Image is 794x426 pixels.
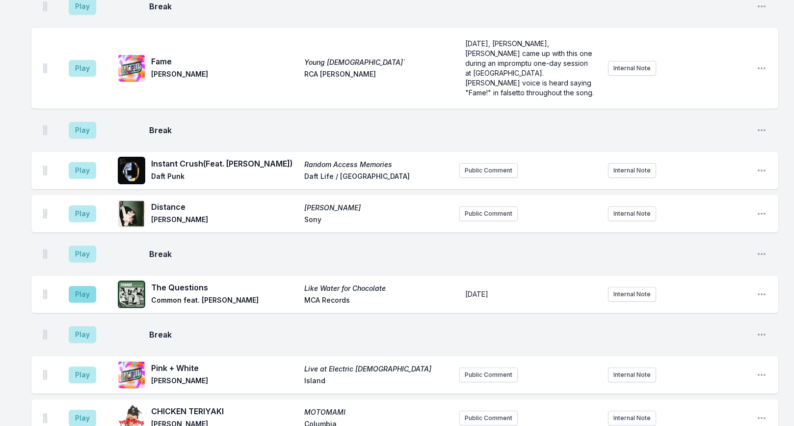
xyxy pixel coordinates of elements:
img: Drag Handle [43,63,47,73]
img: Drag Handle [43,249,47,259]
span: Common feat. [PERSON_NAME] [151,295,298,307]
img: Random Access Memories [118,157,145,184]
button: Open playlist item options [757,370,767,380]
button: Play [69,205,96,222]
span: [DATE] [465,290,488,298]
span: RCA [PERSON_NAME] [304,69,451,81]
img: Drag Handle [43,370,47,380]
button: Public Comment [459,206,518,221]
button: Play [69,162,96,179]
span: MCA Records [304,295,451,307]
span: Fame [151,56,298,67]
span: Live at Electric [DEMOGRAPHIC_DATA] [304,364,451,374]
button: Public Comment [459,411,518,426]
img: Like Water for Chocolate [118,281,145,308]
span: [PERSON_NAME] [151,69,298,81]
button: Play [69,367,96,383]
span: MOTOMAMI [304,407,451,417]
button: Internal Note [608,61,656,76]
button: Internal Note [608,287,656,302]
span: [PERSON_NAME] [304,203,451,213]
button: Open playlist item options [757,330,767,340]
span: Random Access Memories [304,160,451,170]
button: Open playlist item options [757,209,767,219]
span: [PERSON_NAME] [151,215,298,227]
span: Daft Punk [151,171,298,183]
img: Dawn [118,200,145,227]
span: Daft Life / [GEOGRAPHIC_DATA] [304,171,451,183]
span: Pink + White [151,362,298,374]
button: Play [69,286,96,303]
img: Drag Handle [43,289,47,299]
img: Drag Handle [43,1,47,11]
button: Open playlist item options [757,1,767,11]
button: Play [69,326,96,343]
span: The Questions [151,282,298,293]
button: Play [69,246,96,262]
button: Open playlist item options [757,249,767,259]
button: Play [69,60,96,77]
img: Drag Handle [43,209,47,219]
span: Distance [151,201,298,213]
button: Open playlist item options [757,63,767,73]
span: Instant Crush (Feat. [PERSON_NAME]) [151,158,298,170]
img: Drag Handle [43,166,47,175]
span: [PERSON_NAME] [151,376,298,388]
span: Break [149,0,749,12]
button: Internal Note [608,411,656,426]
span: Island [304,376,451,388]
span: Sony [304,215,451,227]
button: Open playlist item options [757,166,767,175]
span: Like Water for Chocolate [304,284,451,293]
span: Break [149,124,749,136]
span: Young [DEMOGRAPHIC_DATA]` [304,57,451,67]
button: Internal Note [608,368,656,382]
button: Open playlist item options [757,413,767,423]
img: Drag Handle [43,330,47,340]
span: [DATE], [PERSON_NAME], [PERSON_NAME] came up with this one during an impromptu one-day session at... [465,39,594,97]
img: Young Americans` [118,55,145,82]
button: Open playlist item options [757,125,767,135]
button: Public Comment [459,368,518,382]
img: Live at Electric Lady [118,361,145,389]
button: Public Comment [459,163,518,178]
button: Internal Note [608,206,656,221]
img: Drag Handle [43,413,47,423]
span: CHICKEN TERIYAKI [151,405,298,417]
button: Open playlist item options [757,289,767,299]
span: Break [149,329,749,341]
button: Internal Note [608,163,656,178]
button: Play [69,122,96,139]
span: Break [149,248,749,260]
img: Drag Handle [43,125,47,135]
